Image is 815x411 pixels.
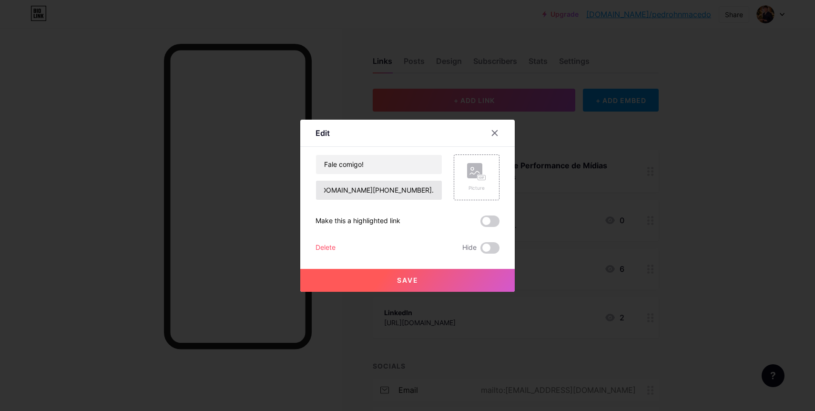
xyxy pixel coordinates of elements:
[316,216,400,227] div: Make this a highlighted link
[467,185,486,192] div: Picture
[462,242,477,254] span: Hide
[316,181,442,200] input: URL
[316,127,330,139] div: Edit
[397,276,418,284] span: Save
[316,155,442,174] input: Title
[300,269,515,292] button: Save
[316,242,336,254] div: Delete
